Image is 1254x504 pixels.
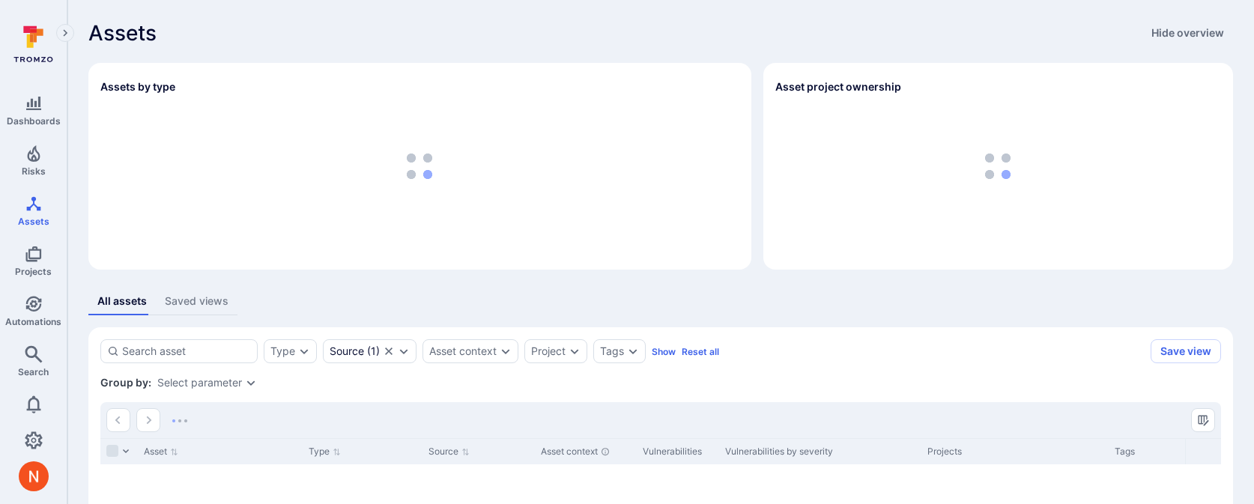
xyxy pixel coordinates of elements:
i: Expand navigation menu [60,27,70,40]
span: Dashboards [7,115,61,127]
input: Search asset [122,344,251,359]
button: Clear selection [383,345,395,357]
div: Saved views [165,294,228,309]
button: Project [531,345,566,357]
button: Hide overview [1142,21,1233,45]
button: Sort by Type [309,446,341,458]
div: Projects [927,445,1103,458]
button: Expand dropdown [245,377,257,389]
button: Sort by Source [428,446,470,458]
div: All assets [97,294,147,309]
div: Assets overview [76,51,1233,270]
div: grouping parameters [157,377,257,389]
button: Save view [1151,339,1221,363]
button: Manage columns [1191,408,1215,432]
div: Automatically discovered context associated with the asset [601,447,610,456]
button: Reset all [682,346,719,357]
h2: Asset project ownership [775,79,901,94]
div: Wiz [323,339,417,363]
span: Select all rows [106,445,118,457]
button: Expand dropdown [627,345,639,357]
button: Tags [600,345,624,357]
button: Show [652,346,676,357]
div: assets tabs [88,288,1233,315]
button: Type [270,345,295,357]
span: Automations [5,316,61,327]
span: Projects [15,266,52,277]
span: Group by: [100,375,151,390]
button: Expand dropdown [500,345,512,357]
div: Asset context [541,445,631,458]
img: ACg8ocIprwjrgDQnDsNSk9Ghn5p5-B8DpAKWoJ5Gi9syOE4K59tr4Q=s96-c [19,461,49,491]
span: Assets [18,216,49,227]
span: Assets [88,21,157,45]
div: Source [330,345,364,357]
div: Vulnerabilities by severity [725,445,915,458]
button: Select parameter [157,377,242,389]
span: Risks [22,166,46,177]
button: Source(1) [330,345,380,357]
div: ( 1 ) [330,345,380,357]
button: Asset context [429,345,497,357]
button: Go to the next page [136,408,160,432]
div: Vulnerabilities [643,445,713,458]
button: Expand navigation menu [56,24,74,42]
button: Expand dropdown [569,345,581,357]
button: Expand dropdown [298,345,310,357]
div: Neeren Patki [19,461,49,491]
button: Sort by Asset [144,446,178,458]
img: Loading... [172,419,187,422]
button: Go to the previous page [106,408,130,432]
span: Search [18,366,49,377]
h2: Assets by type [100,79,175,94]
button: Expand dropdown [398,345,410,357]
